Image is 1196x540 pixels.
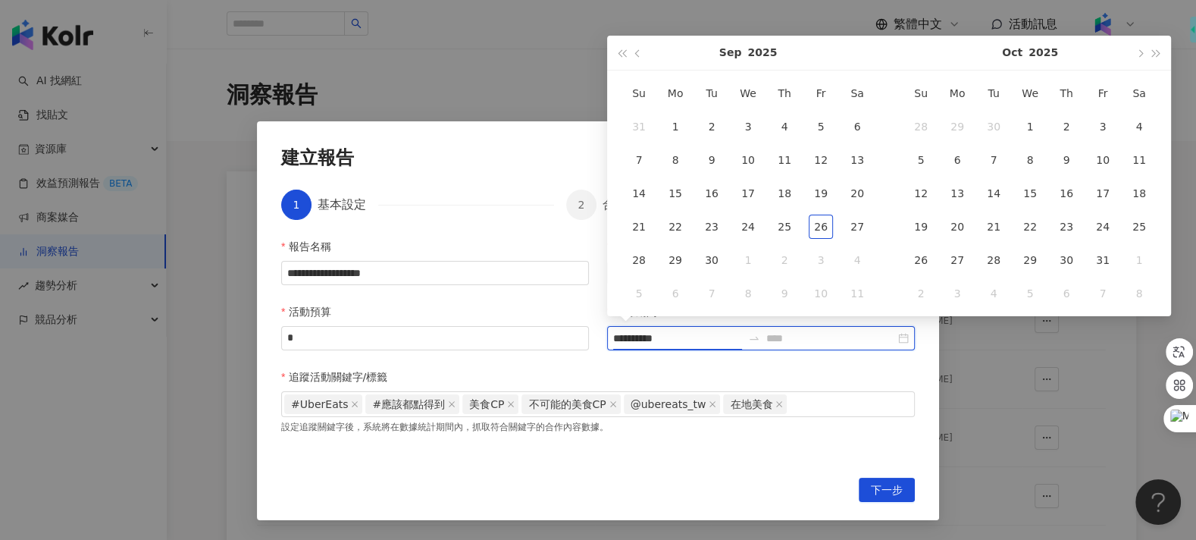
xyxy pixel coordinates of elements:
[284,394,362,414] span: #UberEats
[747,36,777,70] button: 2025
[1048,77,1085,110] th: Th
[945,181,969,206] div: 13
[613,330,742,347] input: 上線期間
[982,181,1006,206] div: 14
[1002,36,1022,70] button: Oct
[709,400,716,408] span: close
[627,281,651,306] div: 5
[730,177,766,210] td: 2025-09-17
[1018,215,1042,239] div: 22
[1091,181,1115,206] div: 17
[975,243,1012,277] td: 2025-10-28
[627,248,651,272] div: 28
[663,248,687,272] div: 29
[766,243,803,277] td: 2025-10-02
[803,77,839,110] th: Fr
[982,215,1006,239] div: 21
[657,210,693,243] td: 2025-09-22
[1091,248,1115,272] div: 31
[772,148,797,172] div: 11
[281,238,342,255] label: 報告名稱
[766,210,803,243] td: 2025-09-25
[736,115,760,139] div: 3
[809,115,833,139] div: 5
[281,417,915,434] div: 設定追蹤關鍵字後，系統將在數據統計期間內，抓取符合關鍵字的合作內容數據。
[365,394,459,414] span: #應該都點得到
[693,210,730,243] td: 2025-09-23
[803,177,839,210] td: 2025-09-19
[939,277,975,310] td: 2025-11-03
[624,394,721,414] span: @ubereats_tw
[730,210,766,243] td: 2025-09-24
[663,181,687,206] div: 15
[809,148,833,172] div: 12
[1085,177,1121,210] td: 2025-10-17
[1054,181,1079,206] div: 16
[282,327,588,350] input: 活動預算
[772,248,797,272] div: 2
[772,181,797,206] div: 18
[1018,281,1042,306] div: 5
[621,110,657,143] td: 2025-08-31
[939,77,975,110] th: Mo
[627,148,651,172] div: 7
[1012,277,1048,310] td: 2025-11-05
[975,143,1012,177] td: 2025-10-07
[903,210,939,243] td: 2025-10-19
[1127,148,1151,172] div: 11
[1018,148,1042,172] div: 8
[621,77,657,110] th: Su
[1085,110,1121,143] td: 2025-10-03
[521,394,620,414] span: 不可能的美食CP
[1054,281,1079,306] div: 6
[281,369,399,385] label: 追蹤活動關鍵字/標籤
[839,110,875,143] td: 2025-09-06
[1121,110,1157,143] td: 2025-10-04
[730,395,772,413] span: 在地美食
[736,215,760,239] div: 24
[939,143,975,177] td: 2025-10-06
[1127,181,1151,206] div: 18
[603,190,700,220] div: 合作網紅名單編輯
[1028,36,1058,70] button: 2025
[657,77,693,110] th: Mo
[909,115,933,139] div: 28
[1121,277,1157,310] td: 2025-11-08
[462,394,518,414] span: 美食CP
[975,177,1012,210] td: 2025-10-14
[1085,243,1121,277] td: 2025-10-31
[766,77,803,110] th: Th
[621,143,657,177] td: 2025-09-07
[839,177,875,210] td: 2025-09-20
[845,281,869,306] div: 11
[663,115,687,139] div: 1
[845,215,869,239] div: 27
[748,332,760,344] span: to
[903,277,939,310] td: 2025-11-02
[903,177,939,210] td: 2025-10-12
[730,143,766,177] td: 2025-09-10
[448,400,456,408] span: close
[803,210,839,243] td: 2025-09-26
[909,248,933,272] div: 26
[663,281,687,306] div: 6
[351,400,358,408] span: close
[281,146,915,171] div: 建立報告
[730,77,766,110] th: We
[693,277,730,310] td: 2025-10-07
[772,281,797,306] div: 9
[903,143,939,177] td: 2025-10-05
[945,215,969,239] div: 20
[621,277,657,310] td: 2025-10-05
[803,277,839,310] td: 2025-10-10
[1012,210,1048,243] td: 2025-10-22
[657,243,693,277] td: 2025-09-29
[939,243,975,277] td: 2025-10-27
[693,143,730,177] td: 2025-09-09
[1018,248,1042,272] div: 29
[528,395,606,413] span: 不可能的美食CP
[730,243,766,277] td: 2025-10-01
[1012,77,1048,110] th: We
[839,277,875,310] td: 2025-10-11
[372,395,445,413] span: #應該都點得到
